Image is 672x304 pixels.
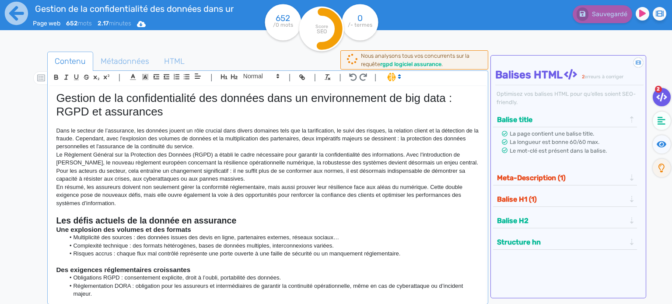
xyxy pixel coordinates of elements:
[317,28,327,35] tspan: SEO
[314,71,316,83] span: |
[56,183,479,207] p: En résumé, les assureurs doivent non seulement gérer la conformité réglementaire, mais aussi prou...
[47,52,93,71] a: Contenu
[33,20,60,27] span: Page web
[33,2,234,16] input: title
[584,74,623,80] span: erreurs à corriger
[93,52,157,71] a: Métadonnées
[510,130,594,137] span: La page contient une balise title.
[494,235,635,249] div: Structure hn
[494,112,628,127] button: Balise title
[494,171,628,185] button: Meta-Description (1)
[361,52,483,68] div: Nous analysons tous vos concurrents sur la requête .
[192,71,204,81] span: Aligment
[582,74,584,80] span: 2
[56,151,479,183] p: Le Règlement Général sur la Protection des Données (RGPD) a établi le cadre nécessaire pour garan...
[98,20,131,27] span: minutes
[655,86,662,93] span: 2
[273,22,293,28] tspan: /0 mots
[573,5,632,23] button: Sauvegardé
[315,24,328,29] tspan: Score
[65,250,479,258] li: Risques accrus : chaque flux mal contrôlé représente une porte ouverte à une faille de sécurité o...
[592,10,627,18] span: Sauvegardé
[65,274,479,282] li: Obligations RGPD : consentement explicite, droit à l’oubli, portabilité des données.
[56,91,479,119] h1: Gestion de la confidentialité des données dans un environnement de big data : RGPD et assurances
[65,282,479,298] li: Réglementation DORA : obligation pour les assureurs et intermédiaires de garantir la continuité o...
[494,171,635,185] div: Meta-Description (1)
[494,192,635,206] div: Balise H1 (1)
[48,49,93,73] span: Contenu
[65,234,479,241] li: Multiplicité des sources : des données issues des devis en ligne, partenaires externes, réseaux s...
[494,192,628,206] button: Balise H1 (1)
[65,242,479,250] li: Complexité technique : des formats hétérogènes, bases de données multiples, interconnexions variées.
[357,13,363,23] tspan: 0
[339,71,341,83] span: |
[383,72,404,82] span: I.Assistant
[56,226,191,233] strong: Une explosion des volumes et des formats
[495,69,643,81] h4: Balises HTML
[94,49,156,73] span: Métadonnées
[157,49,192,73] span: HTML
[118,71,120,83] span: |
[56,266,190,273] strong: Des exigences réglementaires croissantes
[210,71,213,83] span: |
[494,112,635,127] div: Balise title
[98,20,109,27] b: 2.17
[510,139,599,145] span: La longueur est bonne 60/60 max.
[66,20,92,27] span: mots
[494,213,635,228] div: Balise H2
[494,235,628,249] button: Structure hn
[495,90,643,106] div: Optimisez vos balises HTML pour qu’elles soient SEO-friendly.
[289,71,291,83] span: |
[276,13,290,23] tspan: 652
[56,127,479,151] p: Dans le secteur de l’assurance, les données jouent un rôle crucial dans divers domaines tels que ...
[157,52,192,71] a: HTML
[510,147,607,154] span: Le mot-clé est présent dans la balise.
[380,61,441,67] b: rgpd logiciel assurance
[56,216,236,225] strong: Les défis actuels de la donnée en assurance
[374,71,377,83] span: |
[66,20,78,27] b: 652
[494,213,628,228] button: Balise H2
[348,22,372,28] tspan: /- termes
